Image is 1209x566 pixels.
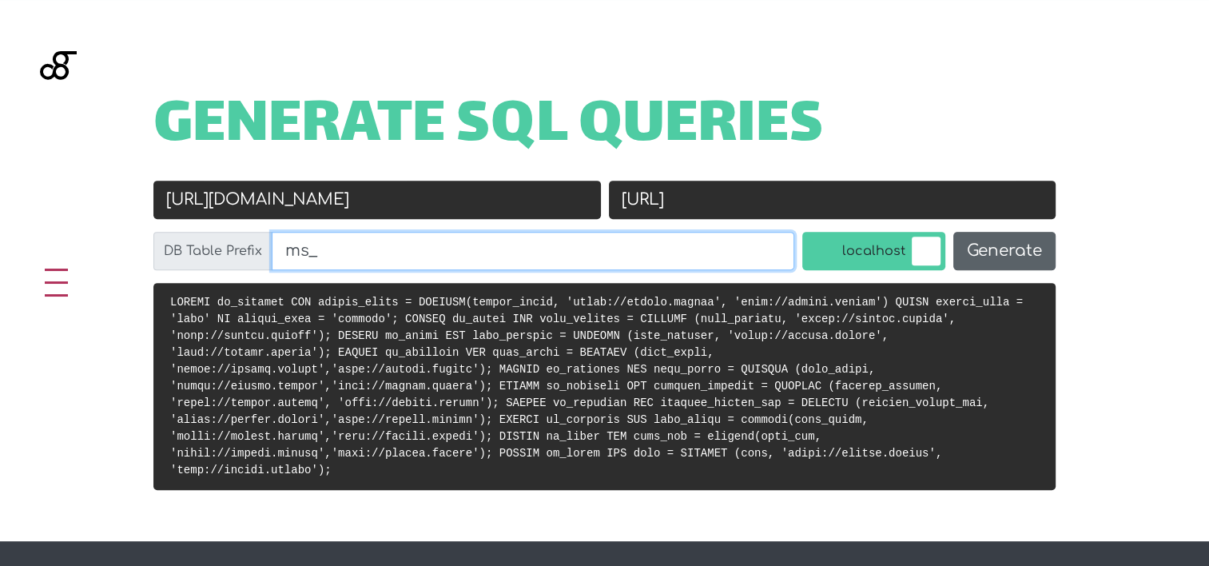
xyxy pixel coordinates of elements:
[170,296,1023,476] code: LOREMI do_sitamet CON adipis_elits = DOEIUSM(tempor_incid, 'utlab://etdolo.magnaa', 'enim://admin...
[153,102,824,152] span: Generate SQL Queries
[153,232,272,270] label: DB Table Prefix
[153,181,601,219] input: Old URL
[953,232,1056,270] button: Generate
[609,181,1056,219] input: New URL
[802,232,945,270] label: localhost
[40,51,77,171] img: Blackgate
[272,232,794,270] input: wp_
